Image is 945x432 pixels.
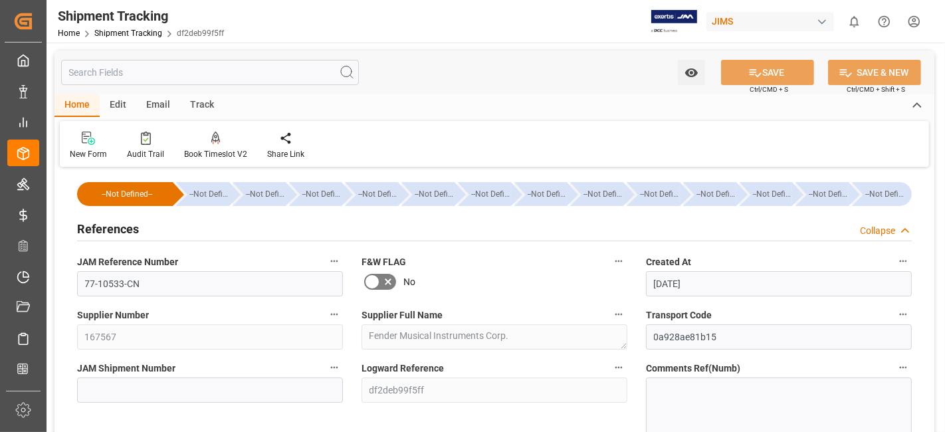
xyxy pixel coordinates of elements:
[795,182,849,206] div: --Not Defined--
[706,12,834,31] div: JIMS
[683,182,736,206] div: --Not Defined--
[894,359,912,376] button: Comments Ref(Numb)
[358,182,398,206] div: --Not Defined--
[302,182,342,206] div: --Not Defined--
[696,182,736,206] div: --Not Defined--
[646,271,912,296] input: DD-MM-YYYY
[839,7,869,37] button: show 0 new notifications
[809,182,849,206] div: --Not Defined--
[267,148,304,160] div: Share Link
[640,182,680,206] div: --Not Defined--
[77,220,139,238] h2: References
[100,94,136,117] div: Edit
[289,182,342,206] div: --Not Defined--
[77,362,175,376] span: JAM Shipment Number
[189,182,229,206] div: --Not Defined--
[326,306,343,323] button: Supplier Number
[753,182,793,206] div: --Not Defined--
[646,362,740,376] span: Comments Ref(Numb)
[471,182,511,206] div: --Not Defined--
[401,182,455,206] div: --Not Defined--
[345,182,398,206] div: --Not Defined--
[61,60,359,85] input: Search Fields
[362,308,443,322] span: Supplier Full Name
[90,182,163,206] div: --Not Defined--
[233,182,286,206] div: --Not Defined--
[627,182,680,206] div: --Not Defined--
[176,182,229,206] div: --Not Defined--
[865,182,905,206] div: --Not Defined--
[869,7,899,37] button: Help Center
[721,60,814,85] button: SAVE
[58,6,224,26] div: Shipment Tracking
[180,94,224,117] div: Track
[894,306,912,323] button: Transport Code
[362,255,406,269] span: F&W FLAG
[610,359,627,376] button: Logward Reference
[646,308,712,322] span: Transport Code
[77,308,149,322] span: Supplier Number
[326,253,343,270] button: JAM Reference Number
[127,148,164,160] div: Audit Trail
[70,148,107,160] div: New Form
[651,10,697,33] img: Exertis%20JAM%20-%20Email%20Logo.jpg_1722504956.jpg
[94,29,162,38] a: Shipment Tracking
[58,29,80,38] a: Home
[894,253,912,270] button: Created At
[610,253,627,270] button: F&W FLAG
[706,9,839,34] button: JIMS
[326,359,343,376] button: JAM Shipment Number
[362,362,444,376] span: Logward Reference
[184,148,247,160] div: Book Timeslot V2
[847,84,905,94] span: Ctrl/CMD + Shift + S
[136,94,180,117] div: Email
[362,324,627,350] textarea: Fender Musical Instruments Corp.
[860,224,895,238] div: Collapse
[514,182,568,206] div: --Not Defined--
[528,182,568,206] div: --Not Defined--
[646,255,691,269] span: Created At
[570,182,623,206] div: --Not Defined--
[54,94,100,117] div: Home
[583,182,623,206] div: --Not Defined--
[828,60,921,85] button: SAVE & NEW
[852,182,912,206] div: --Not Defined--
[678,60,705,85] button: open menu
[750,84,788,94] span: Ctrl/CMD + S
[77,255,178,269] span: JAM Reference Number
[610,306,627,323] button: Supplier Full Name
[458,182,511,206] div: --Not Defined--
[740,182,793,206] div: --Not Defined--
[415,182,455,206] div: --Not Defined--
[403,275,415,289] span: No
[246,182,286,206] div: --Not Defined--
[77,182,173,206] div: --Not Defined--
